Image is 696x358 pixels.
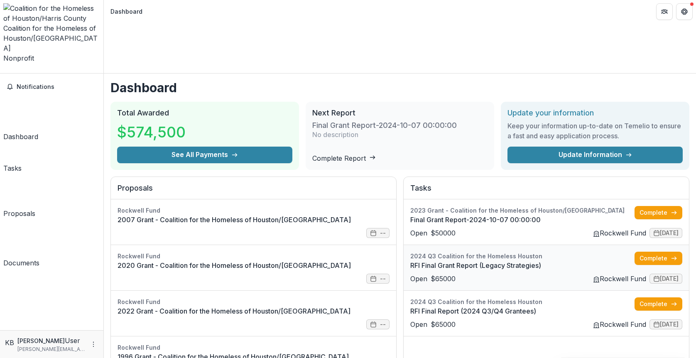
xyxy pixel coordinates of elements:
span: Nonprofit [3,54,34,62]
a: Complete [635,252,682,265]
button: Get Help [676,3,693,20]
p: [PERSON_NAME] [17,336,65,345]
p: User [65,336,80,346]
a: Tasks [3,145,22,173]
a: RFI Final Grant Report (Legacy Strategies) [410,260,635,270]
div: Dashboard [3,132,38,142]
h3: Keep your information up-to-date on Temelio to ensure a fast and easy application process. [507,121,683,141]
h2: Next Report [312,108,488,118]
h2: Proposals [118,184,390,199]
div: Dashboard [110,7,142,16]
h3: $574,500 [117,121,186,143]
div: Proposals [3,208,35,218]
div: Katina Baldwin [5,338,14,348]
div: Documents [3,258,39,268]
a: Complete Report [312,154,376,162]
a: RFI Final Report (2024 Q3/Q4 Grantees) [410,306,635,316]
div: Coalition for the Homeless of Houston/[GEOGRAPHIC_DATA] [3,23,100,53]
h2: Total Awarded [117,108,292,118]
a: 2022 Grant - Coalition for the Homeless of Houston/[GEOGRAPHIC_DATA] [118,306,390,316]
a: Complete [635,206,682,219]
a: Complete [635,297,682,311]
h2: Update your information [507,108,683,118]
a: 2020 Grant - Coalition for the Homeless of Houston/[GEOGRAPHIC_DATA] [118,260,390,270]
button: Notifications [3,80,100,93]
button: Partners [656,3,673,20]
p: No description [312,130,358,140]
button: See All Payments [117,147,292,163]
div: Tasks [3,163,22,173]
a: Dashboard [3,97,38,142]
h1: Dashboard [110,80,689,95]
img: Coalition for the Homeless of Houston/Harris County [3,3,100,23]
a: Proposals [3,177,35,218]
h3: Final Grant Report-2024-10-07 00:00:00 [312,121,457,130]
nav: breadcrumb [107,5,146,17]
a: Update Information [507,147,683,163]
a: Documents [3,222,39,268]
h2: Tasks [410,184,682,199]
a: Final Grant Report-2024-10-07 00:00:00 [410,215,635,225]
span: Notifications [17,83,97,91]
p: [PERSON_NAME][EMAIL_ADDRESS][PERSON_NAME][DOMAIN_NAME] [17,346,85,353]
a: 2007 Grant - Coalition for the Homeless of Houston/[GEOGRAPHIC_DATA] [118,215,390,225]
button: More [88,339,98,349]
